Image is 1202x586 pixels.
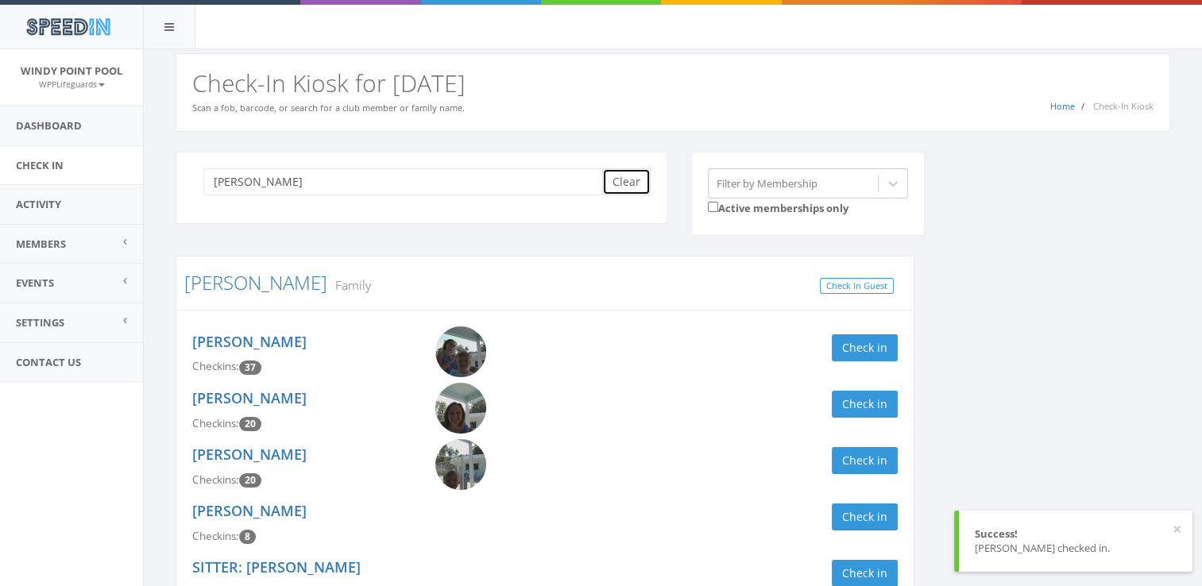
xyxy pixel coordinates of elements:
a: [PERSON_NAME] [192,501,307,520]
div: [PERSON_NAME] checked in. [975,541,1177,556]
span: Checkin count [239,360,261,375]
small: Scan a fob, barcode, or search for a club member or family name. [192,102,465,114]
a: [PERSON_NAME] [184,269,327,295]
span: Checkin count [239,473,261,488]
small: Family [327,276,371,294]
span: Events [16,276,54,290]
span: Settings [16,315,64,330]
div: Success! [975,526,1177,542]
a: SITTER: [PERSON_NAME] [192,557,361,576]
span: Check-In Kiosk [1093,100,1154,112]
img: Graham_Holloway.png [435,439,486,490]
input: Active memberships only [708,202,718,212]
span: Checkin count [239,417,261,431]
small: WPPLifeguards [39,79,105,90]
div: Filter by Membership [717,175,817,191]
button: Check in [832,503,898,530]
button: Check in [832,447,898,474]
img: speedin_logo.png [18,12,118,41]
span: Members [16,237,66,251]
a: [PERSON_NAME] [192,332,307,351]
a: Check In Guest [820,278,894,295]
button: Check in [832,391,898,418]
a: [PERSON_NAME] [192,445,307,464]
span: Contact Us [16,355,81,369]
a: Home [1050,100,1075,112]
img: Lucas_Holloway.png [435,326,486,377]
span: Checkin count [239,530,256,544]
h2: Check-In Kiosk for [DATE] [192,70,1154,96]
a: [PERSON_NAME] [192,388,307,407]
span: Checkins: [192,529,239,543]
label: Active memberships only [708,199,848,216]
button: Check in [832,334,898,361]
span: Checkins: [192,472,239,487]
input: Search a name to check in [203,168,614,195]
span: Checkins: [192,359,239,373]
button: × [1173,522,1181,538]
span: Checkins: [192,416,239,430]
span: Windy Point Pool [21,64,122,78]
img: Laura_Holloway.png [435,383,486,434]
a: WPPLifeguards [39,76,105,91]
button: Clear [602,168,651,195]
